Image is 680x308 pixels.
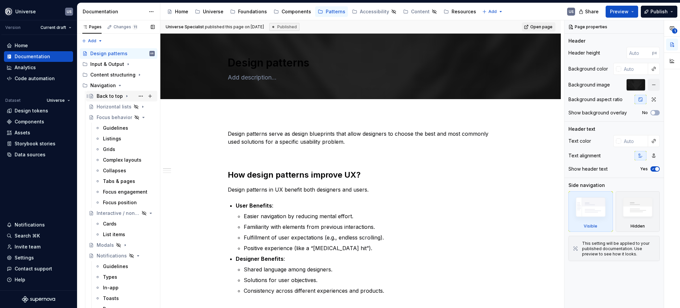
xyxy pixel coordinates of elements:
[530,24,552,30] span: Open page
[4,263,73,274] button: Contact support
[244,276,493,284] p: Solutions for user objectives.
[4,252,73,263] a: Settings
[627,47,652,59] input: Auto
[4,127,73,138] a: Assets
[15,8,36,15] div: Universe
[38,23,74,32] button: Current draft
[271,6,314,17] a: Components
[4,274,73,285] button: Help
[86,250,157,261] a: Notifications
[86,240,157,250] a: Modals
[228,130,493,146] p: Design patterns serve as design blueprints that allow designers to choose the best and most commo...
[282,8,311,15] div: Components
[616,191,660,232] div: Hidden
[226,55,492,71] textarea: Design patterns
[227,6,270,17] a: Foundations
[97,114,132,121] div: Focus behavior
[522,22,555,32] a: Open page
[568,182,605,189] div: Side navigation
[92,219,157,229] a: Cards
[4,73,73,84] a: Code automation
[114,24,138,30] div: Changes
[92,197,157,208] a: Focus position
[175,8,188,15] div: Home
[568,50,600,56] div: Header height
[86,91,157,101] a: Back to top
[103,167,126,174] div: Collapses
[568,138,591,144] div: Text color
[15,118,44,125] div: Components
[652,50,657,56] p: px
[103,135,121,142] div: Listings
[584,224,597,229] div: Visible
[80,80,157,91] div: Navigation
[103,178,135,185] div: Tabs & pages
[164,5,479,18] div: Page tree
[568,38,585,44] div: Header
[103,199,137,206] div: Focus position
[86,112,157,123] a: Focus behavior
[92,155,157,165] a: Complex layouts
[97,93,123,99] div: Back to top
[631,224,645,229] div: Hidden
[86,208,157,219] a: Interactive / non-interactive
[150,50,154,57] div: US
[441,6,479,17] a: Resources
[97,103,131,110] div: Horizontal lists
[22,296,55,303] svg: Supernova Logo
[92,176,157,187] a: Tabs & pages
[132,24,138,30] span: 11
[90,72,135,78] div: Content structuring
[650,8,668,15] span: Publish
[4,231,73,241] button: Search ⌘K
[103,284,119,291] div: In-app
[103,231,125,238] div: List items
[452,8,476,15] div: Resources
[238,8,267,15] div: Foundations
[44,96,73,105] button: Universe
[228,186,493,194] p: Design patterns in UX benefit both designers and users.
[15,265,52,272] div: Contact support
[92,187,157,197] a: Focus engagement
[92,123,157,133] a: Guidelines
[641,6,677,18] button: Publish
[103,274,117,280] div: Types
[90,61,124,68] div: Input & Output
[80,48,157,59] a: Design patternsUS
[5,8,13,16] img: 87d06435-c97f-426c-aa5d-5eb8acd3d8b3.png
[480,7,505,16] button: Add
[15,107,48,114] div: Design tokens
[1,4,76,19] button: UniverseUS
[92,229,157,240] a: List items
[568,81,610,88] div: Background image
[568,152,601,159] div: Text alignment
[606,6,638,18] button: Preview
[4,241,73,252] a: Invite team
[568,96,623,103] div: Background aspect ratio
[103,157,141,163] div: Complex layouts
[203,8,223,15] div: Universe
[92,282,157,293] a: In-app
[92,133,157,144] a: Listings
[228,170,493,180] h2: How design patterns improve UX?
[103,221,117,227] div: Cards
[326,8,345,15] div: Patterns
[244,233,493,241] p: Fulfillment of user expectations (e.g., endless scrolling).
[610,8,629,15] span: Preview
[80,36,105,46] button: Add
[82,24,102,30] div: Pages
[672,28,677,34] span: 1
[15,232,40,239] div: Search ⌘K
[568,109,627,116] div: Show background overlay
[15,129,30,136] div: Assets
[67,9,72,14] div: US
[15,140,55,147] div: Storybook stories
[15,75,55,82] div: Code automation
[244,212,493,220] p: Easier navigation by reducing mental effort.
[568,126,595,132] div: Header text
[90,50,127,57] div: Design patterns
[103,189,147,195] div: Focus engagement
[97,252,127,259] div: Notifications
[83,8,145,15] div: Documentation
